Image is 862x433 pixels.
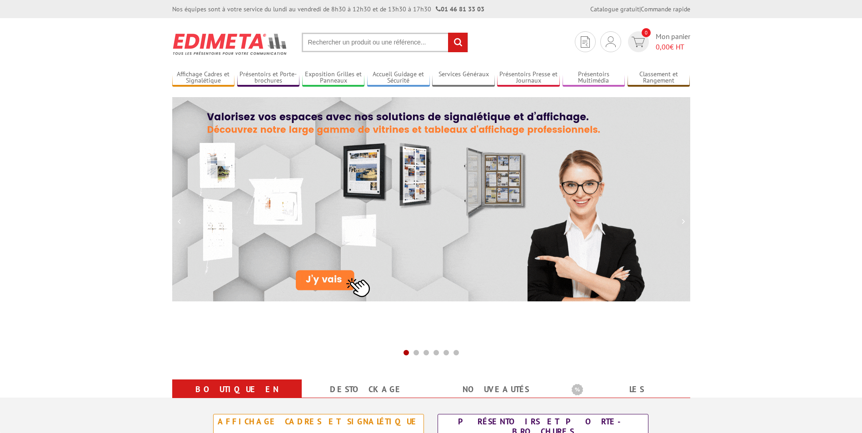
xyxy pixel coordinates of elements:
[497,70,560,85] a: Présentoirs Presse et Journaux
[581,36,590,48] img: devis rapide
[563,70,625,85] a: Présentoirs Multimédia
[590,5,690,14] div: |
[641,5,690,13] a: Commande rapide
[656,31,690,52] span: Mon panier
[442,381,550,398] a: nouveautés
[656,42,690,52] span: € HT
[632,37,645,47] img: devis rapide
[436,5,484,13] strong: 01 46 81 33 03
[628,70,690,85] a: Classement et Rangement
[172,70,235,85] a: Affichage Cadres et Signalétique
[172,5,484,14] div: Nos équipes sont à votre service du lundi au vendredi de 8h30 à 12h30 et de 13h30 à 17h30
[313,381,420,398] a: Destockage
[572,381,679,414] a: Les promotions
[302,33,468,52] input: Rechercher un produit ou une référence...
[367,70,430,85] a: Accueil Guidage et Sécurité
[572,381,685,399] b: Les promotions
[642,28,651,37] span: 0
[432,70,495,85] a: Services Généraux
[216,417,421,427] div: Affichage Cadres et Signalétique
[606,36,616,47] img: devis rapide
[656,42,670,51] span: 0,00
[590,5,639,13] a: Catalogue gratuit
[172,27,288,61] img: Présentoir, panneau, stand - Edimeta - PLV, affichage, mobilier bureau, entreprise
[302,70,365,85] a: Exposition Grilles et Panneaux
[626,31,690,52] a: devis rapide 0 Mon panier 0,00€ HT
[183,381,291,414] a: Boutique en ligne
[448,33,468,52] input: rechercher
[237,70,300,85] a: Présentoirs et Porte-brochures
